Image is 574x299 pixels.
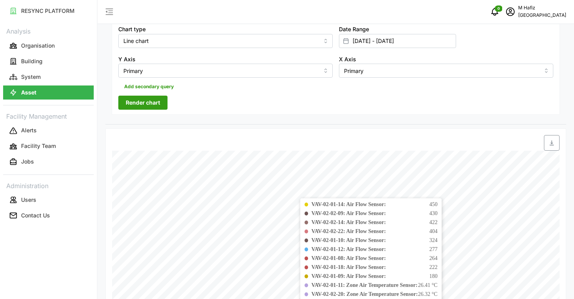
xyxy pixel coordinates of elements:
[497,6,500,11] span: 0
[126,96,160,109] span: Render chart
[429,272,437,280] span: 180
[429,236,437,244] span: 324
[3,3,94,19] a: RESYNC PLATFORM
[311,210,386,216] b: VAV-02-02-09: Air Flow Sensor:
[418,281,437,289] span: 26.41 °C
[3,154,94,170] a: Jobs
[118,64,333,78] input: Select Y axis
[3,193,94,207] button: Users
[3,38,94,53] a: Organisation
[311,219,386,225] b: VAV-02-02-14: Air Flow Sensor:
[3,123,94,139] a: Alerts
[3,139,94,153] button: Facility Team
[3,4,94,18] button: RESYNC PLATFORM
[339,34,456,48] input: Select date range
[3,54,94,68] button: Building
[429,245,437,253] span: 277
[3,208,94,222] button: Contact Us
[21,196,36,204] p: Users
[3,69,94,85] a: System
[503,4,518,20] button: schedule
[429,227,437,235] span: 404
[311,228,386,234] b: VAV-02-02-22: Air Flow Sensor:
[118,81,180,93] button: Add secondary query
[311,282,417,288] b: VAV-02-01-11: Zone Air Temperature Sensor:
[339,25,369,34] label: Date Range
[429,218,437,226] span: 422
[21,73,41,81] p: System
[3,70,94,84] button: System
[339,64,553,78] input: Select X axis
[311,264,386,270] b: VAV-02-01-18: Air Flow Sensor:
[311,237,386,243] b: VAV-02-01-10: Air Flow Sensor:
[311,273,386,279] b: VAV-02-01-09: Air Flow Sensor:
[118,96,168,110] button: Render chart
[3,39,94,53] button: Organisation
[124,81,174,92] span: Add secondary query
[21,7,75,15] p: RESYNC PLATFORM
[339,55,356,64] label: X Axis
[21,142,56,150] p: Facility Team
[3,53,94,69] a: Building
[429,263,437,271] span: 222
[21,57,43,65] p: Building
[311,201,386,207] b: VAV-02-01-14: Air Flow Sensor:
[311,291,417,297] b: VAV-02-02-20: Zone Air Temperature Sensor:
[3,110,94,121] p: Facility Management
[429,200,437,208] span: 450
[21,126,37,134] p: Alerts
[3,208,94,223] a: Contact Us
[3,85,94,100] a: Asset
[21,42,55,50] p: Organisation
[118,34,333,48] input: Select chart type
[3,155,94,169] button: Jobs
[3,192,94,208] a: Users
[429,209,437,217] span: 430
[21,158,34,166] p: Jobs
[518,4,566,12] p: M Hafiz
[3,25,94,36] p: Analysis
[487,4,503,20] button: notifications
[311,255,386,261] b: VAV-02-01-08: Air Flow Sensor:
[518,12,566,19] p: [GEOGRAPHIC_DATA]
[118,25,146,34] label: Chart type
[429,254,437,262] span: 264
[418,290,437,298] span: 26.32 °C
[311,246,386,252] b: VAV-02-01-12: Air Flow Sensor:
[3,85,94,100] button: Asset
[21,89,36,96] p: Asset
[21,212,50,219] p: Contact Us
[118,55,135,64] label: Y Axis
[3,124,94,138] button: Alerts
[3,180,94,191] p: Administration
